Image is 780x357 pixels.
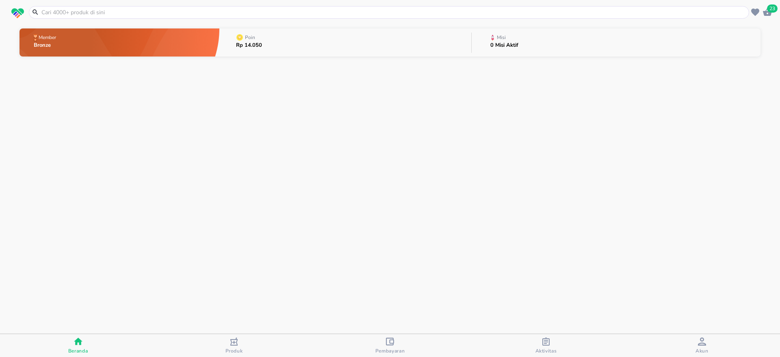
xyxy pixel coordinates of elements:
[245,35,255,40] p: Poin
[468,334,624,357] button: Aktivitas
[68,348,88,354] span: Beranda
[225,348,243,354] span: Produk
[19,26,219,59] button: MemberBronze
[156,334,312,357] button: Produk
[41,8,747,17] input: Cari 4000+ produk di sini
[767,4,778,13] span: 23
[219,26,471,59] button: PoinRp 14.050
[761,6,773,18] button: 23
[472,26,760,59] button: Misi0 Misi Aktif
[34,43,58,48] p: Bronze
[11,8,24,19] img: logo_swiperx_s.bd005f3b.svg
[490,43,518,48] p: 0 Misi Aktif
[497,35,506,40] p: Misi
[695,348,708,354] span: Akun
[624,334,780,357] button: Akun
[312,334,468,357] button: Pembayaran
[39,35,56,40] p: Member
[236,43,262,48] p: Rp 14.050
[535,348,557,354] span: Aktivitas
[375,348,405,354] span: Pembayaran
